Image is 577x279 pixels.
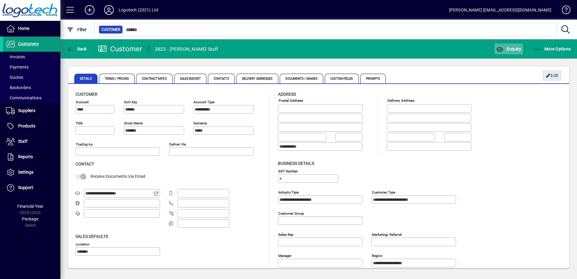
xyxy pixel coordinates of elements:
span: Customer [101,27,120,33]
a: Home [3,21,60,36]
span: Customer [75,92,97,97]
button: Filter [65,24,88,35]
mat-label: Sales rep [278,232,293,236]
span: Contact [75,162,94,166]
span: Delivery Addresses [236,74,279,83]
button: Edit [542,70,562,81]
mat-label: Trading as [76,142,93,146]
span: Customers [18,41,39,46]
span: Receive Documents Via Email [91,174,145,179]
a: Settings [3,165,60,180]
mat-label: Marketing/ Referral [372,232,402,236]
a: Quotes [3,72,60,82]
span: Custom Fields [325,74,359,83]
mat-label: Deliver via [169,142,186,146]
span: Sales defaults [75,234,108,239]
span: Details [74,74,97,83]
app-page-header-button: Back [60,43,94,54]
a: Reports [3,149,60,165]
mat-label: Industry type [278,190,299,194]
span: Filter [67,27,87,32]
mat-label: Location [76,242,89,246]
a: Backorders [3,82,60,93]
span: Home [18,26,29,31]
span: Payments [6,65,29,69]
mat-label: Sort key [124,100,137,104]
span: Staff [18,139,27,144]
span: Quotes [6,75,23,80]
mat-label: Given name [124,121,143,125]
mat-label: Account [76,100,89,104]
span: Products [18,123,35,128]
span: Enquiry [496,46,521,51]
span: Edit [546,71,559,81]
mat-label: Account Type [193,100,215,104]
span: Financial Year [17,204,43,209]
span: Invoices [6,54,25,59]
button: Back [65,43,88,54]
a: Payments [3,62,60,72]
mat-label: Title [76,121,83,125]
span: Sales Budget [174,74,206,83]
button: Enquiry [495,43,523,54]
mat-label: Customer group [278,211,304,215]
span: Terms / Pricing [99,74,135,83]
mat-label: Customer type [372,190,395,194]
span: Back [67,46,87,51]
span: Settings [18,170,33,175]
a: Support [3,180,60,195]
button: Add [80,5,99,15]
a: Knowledge Base [557,1,569,21]
span: More Options [534,46,571,51]
span: Address [278,92,296,97]
button: Profile [99,5,119,15]
a: Products [3,119,60,134]
div: 3823 - [PERSON_NAME] Staff [155,44,218,54]
a: Staff [3,134,60,149]
span: Package [22,216,38,221]
span: Contract Rates [136,74,172,83]
a: Invoices [3,52,60,62]
a: Suppliers [3,103,60,118]
mat-label: Manager [278,253,292,258]
a: Communications [3,93,60,103]
span: Prompts [360,74,386,83]
span: Support [18,185,33,190]
span: Documents / Images [280,74,323,83]
mat-label: GST Number [278,169,298,173]
span: Communications [6,95,42,100]
div: Logotech (2021) Ltd [119,5,158,15]
span: Suppliers [18,108,35,113]
span: Reports [18,154,33,159]
span: Backorders [6,85,31,90]
mat-label: Surname [193,121,207,125]
span: Business details [278,161,314,166]
div: Customer [98,44,142,54]
span: Contacts [208,74,235,83]
button: More Options [533,43,572,54]
div: [PERSON_NAME] [EMAIL_ADDRESS][DOMAIN_NAME] [449,5,551,15]
mat-label: Region [372,253,382,258]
